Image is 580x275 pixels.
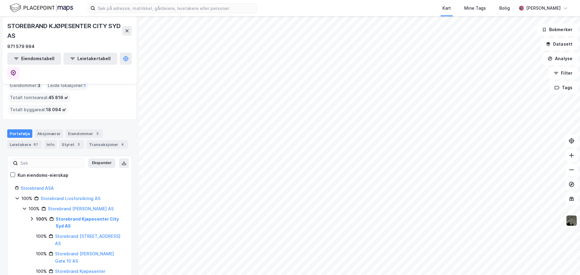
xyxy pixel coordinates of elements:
img: logo.f888ab2527a4732fd821a326f86c7f29.svg [10,3,73,13]
div: Eiendommer : [8,81,43,90]
div: Portefølje [7,129,32,138]
div: Leide lokasjoner : [45,81,88,90]
div: 100% [36,268,47,275]
div: 100% [21,195,32,202]
button: Analyse [543,53,578,65]
div: Kun eiendoms-eierskap [18,172,68,179]
div: Totalt byggareal : [8,105,69,115]
span: 18 094 ㎡ [46,106,66,113]
button: Datasett [541,38,578,50]
a: Storebrand [STREET_ADDRESS] AS [55,234,120,246]
div: [PERSON_NAME] [526,5,561,12]
button: Bokmerker [537,24,578,36]
a: Storebrand Livsforsikring AS [41,196,100,201]
div: 3 [76,141,82,147]
div: Styret [59,140,84,149]
img: 9k= [566,215,577,226]
button: Tags [549,82,578,94]
div: Leietakere [7,140,42,149]
button: Ekspander [88,158,116,168]
input: Søk på adresse, matrikkel, gårdeiere, leietakere eller personer [95,4,257,13]
div: 100% [29,205,40,212]
div: Aksjonærer [35,129,63,138]
div: STOREBRAND KJØPESENTER CITY SYD AS [7,21,122,40]
div: 67 [32,141,39,147]
a: Storebrand [PERSON_NAME] Gate 10 AS [55,251,114,264]
div: Eiendommer [66,129,103,138]
div: 100% [36,233,47,240]
button: Filter [549,67,578,79]
div: 3 [94,131,100,137]
div: 971 579 994 [7,43,34,50]
div: 4 [119,141,125,147]
iframe: Chat Widget [550,246,580,275]
input: Søk [18,159,84,168]
a: Storebrand Kjøpesenter [55,269,105,274]
span: 3 [37,82,41,89]
div: Transaksjoner [86,140,128,149]
div: Bolig [499,5,510,12]
div: 100% [36,250,47,257]
div: 100% [36,215,47,223]
a: Storebrand [PERSON_NAME] AS [48,206,114,211]
span: 45 816 ㎡ [48,94,68,101]
span: 1 [84,82,86,89]
div: Kart [442,5,451,12]
a: Storebrand ASA [21,186,54,191]
button: Eiendomstabell [7,53,61,65]
button: Leietakertabell [64,53,117,65]
div: Totalt tomteareal : [8,93,71,102]
div: Mine Tags [464,5,486,12]
a: Storebrand Kjøpesenter City Syd AS [56,216,119,229]
div: Info [44,140,57,149]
